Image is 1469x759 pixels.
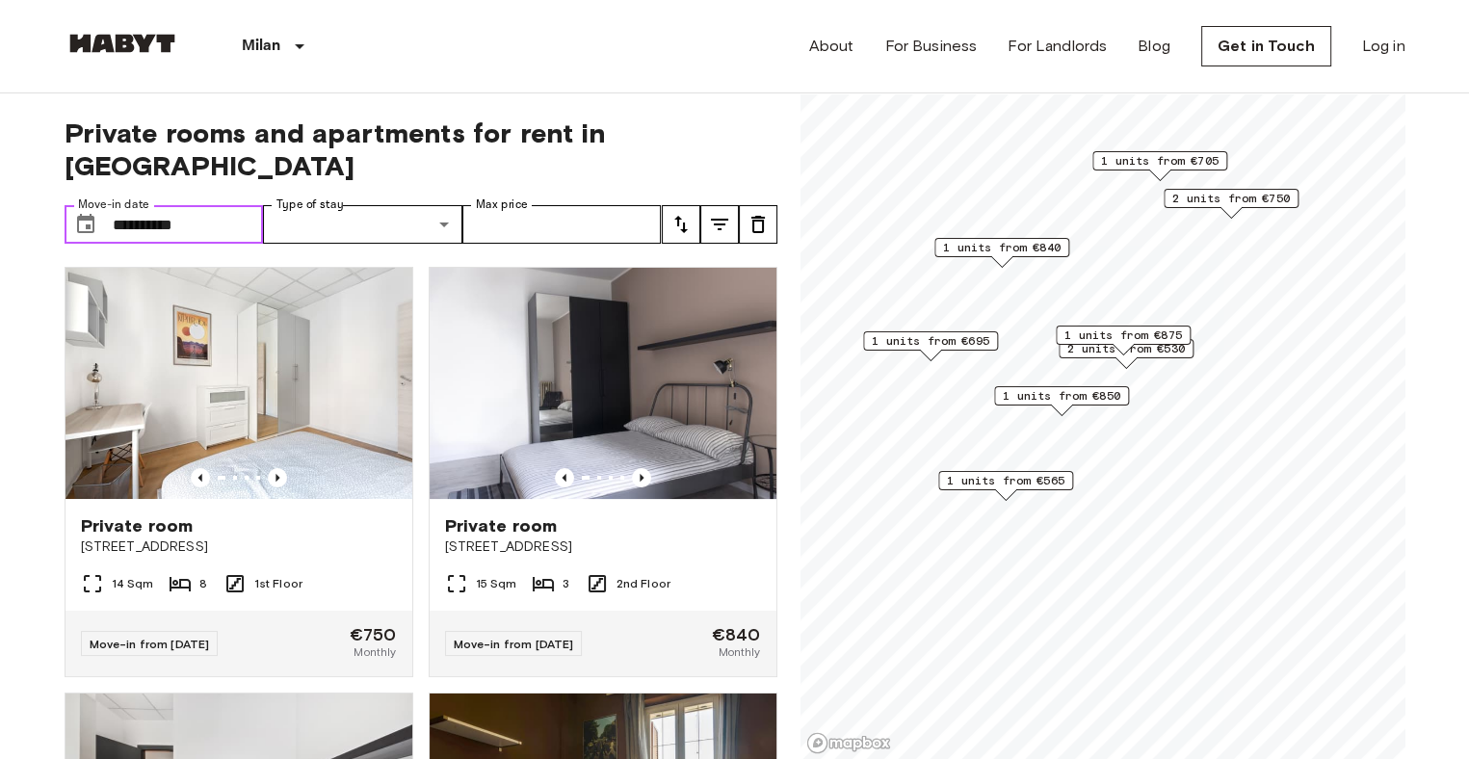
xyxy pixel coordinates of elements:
span: 1 units from €840 [943,239,1061,256]
a: Marketing picture of unit IT-14-037-003-06HPrevious imagePrevious imagePrivate room[STREET_ADDRES... [65,267,413,677]
span: 3 [563,575,569,592]
span: Private room [445,514,558,537]
span: Private room [81,514,194,537]
span: Move-in from [DATE] [454,637,574,651]
span: 2nd Floor [616,575,670,592]
div: Map marker [934,238,1069,268]
span: 1 units from €875 [1064,327,1182,344]
img: Marketing picture of unit IT-14-037-003-06H [66,268,412,499]
a: Marketing picture of unit IT-14-025-002-03HPrevious imagePrevious imagePrivate room[STREET_ADDRES... [429,267,777,677]
a: For Business [884,35,977,58]
button: Previous image [632,468,651,487]
span: 1 units from €705 [1101,152,1219,170]
span: Monthly [354,643,396,661]
div: Map marker [1059,339,1194,369]
p: Milan [242,35,281,58]
button: Previous image [268,468,287,487]
span: 15 Sqm [476,575,517,592]
span: 1 units from €695 [872,332,989,350]
div: Map marker [938,471,1073,501]
button: tune [662,205,700,244]
label: Type of stay [276,196,344,213]
span: 2 units from €750 [1172,190,1290,207]
a: Mapbox logo [806,732,891,754]
a: Log in [1362,35,1405,58]
label: Move-in date [78,196,149,213]
span: 1st Floor [254,575,302,592]
img: Marketing picture of unit IT-14-025-002-03H [430,268,776,499]
div: Map marker [1164,189,1298,219]
span: €750 [350,626,397,643]
div: Map marker [1056,326,1191,355]
span: Monthly [718,643,760,661]
span: [STREET_ADDRESS] [81,537,397,557]
span: 1 units from €565 [947,472,1064,489]
a: Blog [1138,35,1170,58]
span: [STREET_ADDRESS] [445,537,761,557]
div: Map marker [1092,151,1227,181]
span: Move-in from [DATE] [90,637,210,651]
span: Private rooms and apartments for rent in [GEOGRAPHIC_DATA] [65,117,777,182]
div: Map marker [994,386,1129,416]
label: Max price [476,196,528,213]
img: Habyt [65,34,180,53]
span: €840 [712,626,761,643]
span: 14 Sqm [112,575,154,592]
button: tune [700,205,739,244]
a: For Landlords [1008,35,1107,58]
button: Previous image [191,468,210,487]
span: 8 [199,575,207,592]
div: Map marker [863,331,998,361]
button: Previous image [555,468,574,487]
button: Choose date, selected date is 21 Nov 2025 [66,205,105,244]
a: About [809,35,854,58]
button: tune [739,205,777,244]
a: Get in Touch [1201,26,1331,66]
span: 1 units from €850 [1003,387,1120,405]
